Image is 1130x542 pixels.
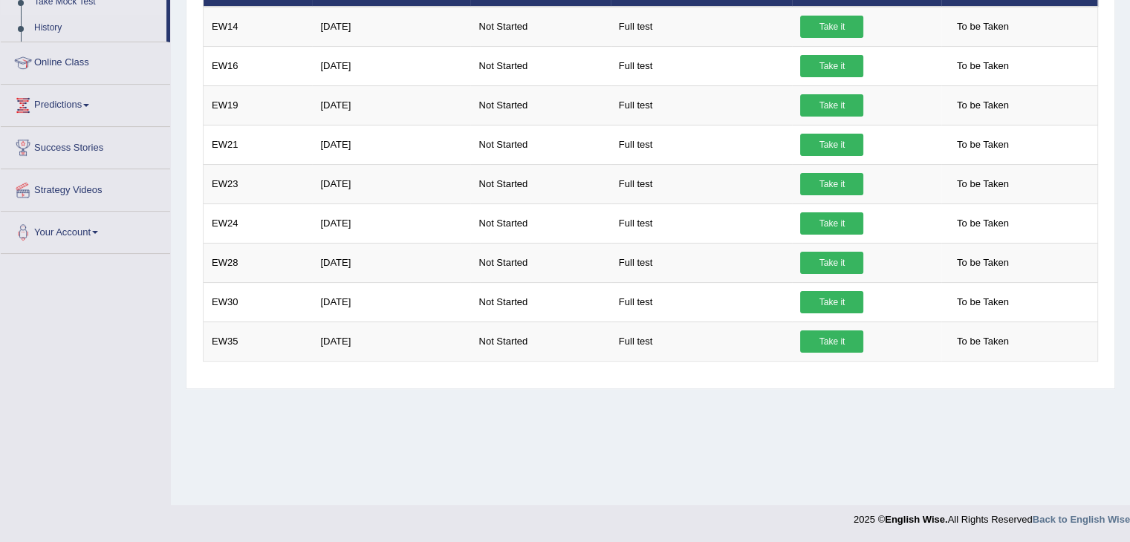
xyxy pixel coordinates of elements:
[1,169,170,206] a: Strategy Videos
[470,7,610,47] td: Not Started
[470,203,610,243] td: Not Started
[611,7,793,47] td: Full test
[949,16,1016,38] span: To be Taken
[800,16,863,38] a: Take it
[312,321,470,361] td: [DATE]
[204,321,313,361] td: EW35
[611,243,793,282] td: Full test
[800,94,863,117] a: Take it
[204,46,313,85] td: EW16
[470,85,610,125] td: Not Started
[204,164,313,203] td: EW23
[312,282,470,321] td: [DATE]
[1,127,170,164] a: Success Stories
[949,173,1016,195] span: To be Taken
[204,7,313,47] td: EW14
[470,243,610,282] td: Not Started
[470,282,610,321] td: Not Started
[470,125,610,164] td: Not Started
[470,321,610,361] td: Not Started
[611,85,793,125] td: Full test
[312,85,470,125] td: [DATE]
[800,291,863,313] a: Take it
[885,514,947,525] strong: English Wise.
[204,85,313,125] td: EW19
[949,330,1016,353] span: To be Taken
[800,55,863,77] a: Take it
[204,125,313,164] td: EW21
[611,46,793,85] td: Full test
[312,203,470,243] td: [DATE]
[800,330,863,353] a: Take it
[470,164,610,203] td: Not Started
[949,291,1016,313] span: To be Taken
[204,243,313,282] td: EW28
[949,212,1016,235] span: To be Taken
[949,134,1016,156] span: To be Taken
[611,321,793,361] td: Full test
[949,252,1016,274] span: To be Taken
[800,173,863,195] a: Take it
[949,94,1016,117] span: To be Taken
[27,15,166,42] a: History
[470,46,610,85] td: Not Started
[611,282,793,321] td: Full test
[204,282,313,321] td: EW30
[854,505,1130,526] div: 2025 © All Rights Reserved
[1,85,170,122] a: Predictions
[312,46,470,85] td: [DATE]
[312,7,470,47] td: [DATE]
[312,125,470,164] td: [DATE]
[1033,514,1130,525] a: Back to English Wise
[800,212,863,235] a: Take it
[204,203,313,243] td: EW24
[611,203,793,243] td: Full test
[611,164,793,203] td: Full test
[800,134,863,156] a: Take it
[800,252,863,274] a: Take it
[312,164,470,203] td: [DATE]
[312,243,470,282] td: [DATE]
[1,42,170,79] a: Online Class
[949,55,1016,77] span: To be Taken
[1,212,170,249] a: Your Account
[611,125,793,164] td: Full test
